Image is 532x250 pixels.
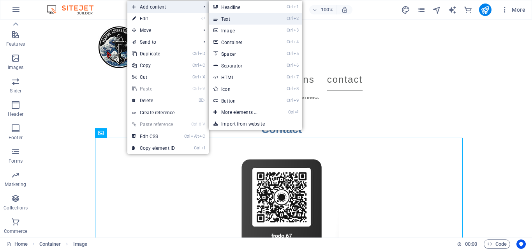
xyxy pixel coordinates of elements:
i: Ctrl [287,51,293,56]
i: Ctrl [287,4,293,9]
button: undo [127,5,136,14]
h6: Session time [457,239,477,249]
a: Click to cancel selection. Double-click to open Pages [6,239,28,249]
i: 9 [294,98,299,103]
a: Ctrl5Spacer [209,48,273,60]
span: Click to select. Double-click to edit [73,239,87,249]
i: 7 [294,74,299,80]
button: publish [479,4,491,16]
i: Ctrl [191,122,197,127]
i: Commerce [463,5,472,14]
i: Alt [191,134,199,139]
a: Send to [127,36,197,48]
i: Ctrl [192,63,199,68]
a: CtrlAltCEdit CSS [127,131,180,142]
span: Add content [127,1,197,13]
img: Editor Logo [45,5,103,14]
a: Import from website [209,118,302,130]
a: CtrlXCut [127,71,180,83]
p: Images [8,64,24,71]
span: Move [127,25,197,36]
span: Code [487,239,507,249]
span: More [501,6,525,14]
p: Slider [10,88,22,94]
i: 1 [294,4,299,9]
i: Ctrl [288,110,294,115]
i: Pages (Ctrl+Alt+S) [417,5,426,14]
p: Footer [9,135,23,141]
a: Ctrl⇧VPaste reference [127,119,180,130]
h6: 100% [321,5,333,14]
i: Ctrl [287,86,293,91]
button: 100% [309,5,337,14]
i: 3 [294,28,299,33]
i: Ctrl [192,51,199,56]
a: Ctrl6Separator [209,60,273,71]
button: More [498,4,528,16]
i: ⌦ [199,98,205,103]
i: Ctrl [192,86,199,91]
i: 5 [294,51,299,56]
i: Ctrl [287,74,293,80]
i: C [199,134,205,139]
i: V [203,122,205,127]
a: ⌦Delete [127,95,180,106]
a: Ctrl9Button [209,95,273,106]
a: Ctrl4Container [209,36,273,48]
a: ⏎Edit [127,13,180,25]
span: : [470,241,472,247]
button: pages [417,5,426,14]
i: Publish [481,5,490,14]
i: Ctrl [184,134,190,139]
i: X [199,74,205,80]
p: Forms [9,158,23,164]
span: 00 00 [465,239,477,249]
i: 4 [294,39,299,44]
a: Create reference [127,107,209,119]
i: AI Writer [448,5,457,14]
p: Header [8,111,23,117]
i: ⏎ [295,110,298,115]
p: Marketing [5,181,26,188]
i: ⇧ [198,122,202,127]
a: CtrlICopy element ID [127,142,180,154]
p: Features [6,41,25,47]
button: commerce [463,5,473,14]
a: CtrlVPaste [127,83,180,95]
i: C [199,63,205,68]
button: design [401,5,410,14]
a: Ctrl2Text [209,13,273,25]
button: navigator [432,5,442,14]
a: CtrlDDuplicate [127,48,180,60]
i: D [199,51,205,56]
i: ⏎ [201,16,205,21]
i: Ctrl [287,98,293,103]
a: Ctrl⏎More elements ... [209,106,273,118]
a: Ctrl3Image [209,25,273,36]
p: Commerce [4,228,27,234]
a: Ctrl8Icon [209,83,273,95]
i: Design (Ctrl+Alt+Y) [401,5,410,14]
i: Ctrl [192,74,199,80]
i: Navigator [432,5,441,14]
p: Collections [4,205,27,211]
i: 8 [294,86,299,91]
i: I [201,145,205,151]
i: Ctrl [287,39,293,44]
button: Usercentrics [516,239,526,249]
button: text_generator [448,5,457,14]
i: 2 [294,16,299,21]
span: Click to select. Double-click to edit [39,239,61,249]
i: On resize automatically adjust zoom level to fit chosen device. [341,6,348,13]
i: Ctrl [194,145,200,151]
a: Ctrl7HTML [209,71,273,83]
a: CtrlCCopy [127,60,180,71]
i: Undo: Change text (Ctrl+Z) [127,5,136,14]
i: Ctrl [287,28,293,33]
i: Ctrl [287,63,293,68]
i: V [199,86,205,91]
button: Code [484,239,510,249]
i: 6 [294,63,299,68]
i: Ctrl [287,16,293,21]
a: Ctrl1Headline [209,1,273,13]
